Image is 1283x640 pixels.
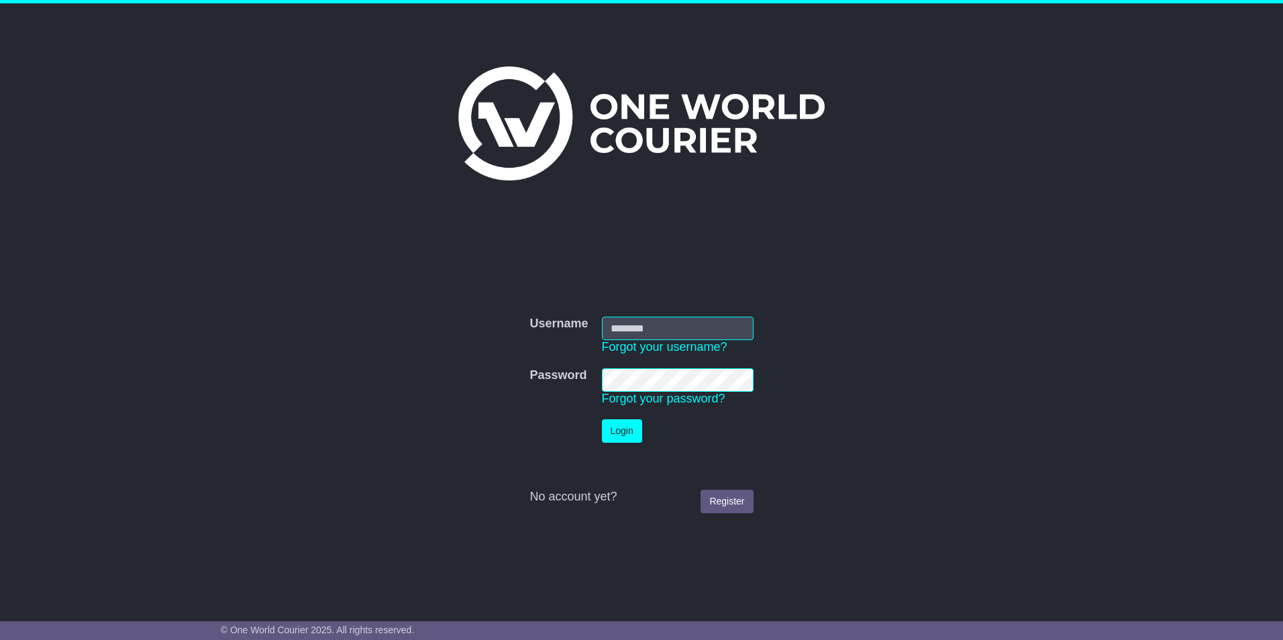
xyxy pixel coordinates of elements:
label: Username [529,317,588,331]
img: One World [458,66,825,180]
button: Login [602,419,642,443]
a: Forgot your password? [602,392,725,405]
a: Register [701,490,753,513]
label: Password [529,368,586,383]
div: No account yet? [529,490,753,504]
a: Forgot your username? [602,340,727,354]
span: © One World Courier 2025. All rights reserved. [221,625,415,635]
